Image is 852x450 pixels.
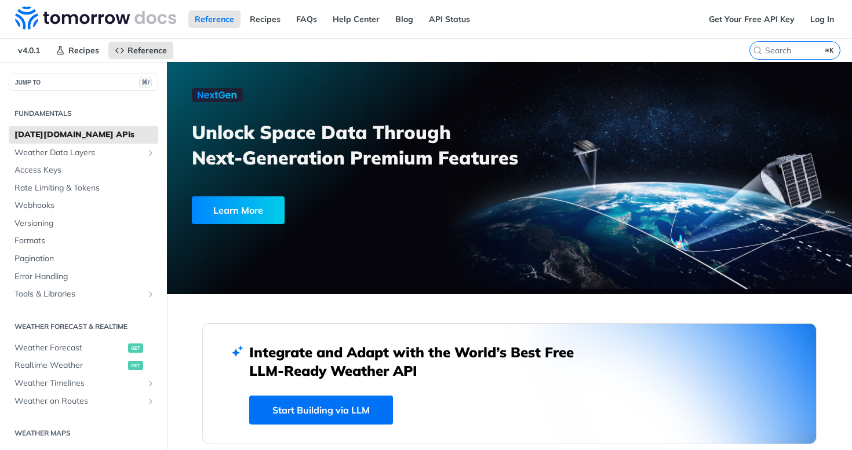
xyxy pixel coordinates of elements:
a: Log In [804,10,840,28]
span: get [128,343,143,353]
a: Blog [389,10,420,28]
a: Versioning [9,215,158,232]
h2: Weather Maps [9,428,158,438]
h2: Fundamentals [9,108,158,119]
a: Access Keys [9,162,158,179]
span: Recipes [68,45,99,56]
svg: Search [753,46,762,55]
h2: Integrate and Adapt with the World’s Best Free LLM-Ready Weather API [249,343,591,380]
span: v4.0.1 [12,42,46,59]
span: Versioning [14,218,155,229]
a: [DATE][DOMAIN_NAME] APIs [9,126,158,144]
h3: Unlock Space Data Through Next-Generation Premium Features [192,119,522,170]
a: Tools & LibrariesShow subpages for Tools & Libraries [9,286,158,303]
a: Reference [188,10,241,28]
a: Learn More [192,196,456,224]
span: Access Keys [14,164,155,176]
img: NextGen [192,88,243,102]
span: Weather Timelines [14,378,143,389]
span: Error Handling [14,271,155,283]
span: Pagination [14,253,155,265]
a: Formats [9,232,158,250]
kbd: ⌘K [822,45,837,56]
div: Learn More [192,196,285,224]
span: [DATE][DOMAIN_NAME] APIs [14,129,155,141]
a: Get Your Free API Key [702,10,801,28]
a: Start Building via LLM [249,396,393,425]
span: Tools & Libraries [14,288,143,300]
span: Realtime Weather [14,360,125,371]
span: Weather Forecast [14,342,125,354]
a: API Status [423,10,476,28]
a: Error Handling [9,268,158,286]
a: Webhooks [9,197,158,214]
span: get [128,361,143,370]
button: Show subpages for Weather Timelines [146,379,155,388]
span: Rate Limiting & Tokens [14,182,155,194]
span: ⌘/ [139,78,152,87]
span: Webhooks [14,200,155,211]
button: Show subpages for Weather on Routes [146,397,155,406]
a: Recipes [243,10,287,28]
span: Formats [14,235,155,247]
a: Weather Forecastget [9,339,158,357]
a: Weather Data LayersShow subpages for Weather Data Layers [9,144,158,162]
a: Weather TimelinesShow subpages for Weather Timelines [9,375,158,392]
a: Recipes [49,42,105,59]
a: FAQs [290,10,323,28]
span: Reference [128,45,167,56]
button: JUMP TO⌘/ [9,74,158,91]
a: Realtime Weatherget [9,357,158,374]
a: Rate Limiting & Tokens [9,180,158,197]
span: Weather Data Layers [14,147,143,159]
button: Show subpages for Tools & Libraries [146,290,155,299]
a: Weather on RoutesShow subpages for Weather on Routes [9,393,158,410]
button: Show subpages for Weather Data Layers [146,148,155,158]
a: Help Center [326,10,386,28]
span: Weather on Routes [14,396,143,407]
h2: Weather Forecast & realtime [9,321,158,332]
a: Reference [108,42,173,59]
img: Tomorrow.io Weather API Docs [15,6,176,30]
a: Pagination [9,250,158,268]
